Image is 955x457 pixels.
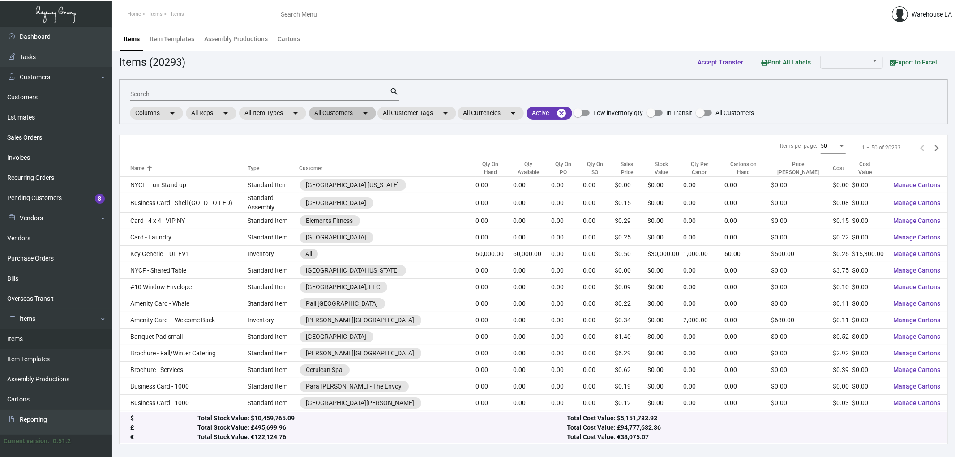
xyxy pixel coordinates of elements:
td: 0.00 [724,395,771,411]
td: 0.00 [724,378,771,395]
span: Manage Cartons [893,199,940,206]
td: $0.00 [647,329,683,345]
td: $0.15 [833,213,852,229]
mat-select: Items per page: [821,143,846,149]
span: In Transit [666,107,692,118]
span: Home [128,11,141,17]
td: 0.00 [513,411,551,428]
td: $0.00 [647,295,683,312]
div: Warehouse LA [912,10,952,19]
td: $0.00 [771,329,833,345]
span: Manage Cartons [893,250,940,257]
td: $0.25 [615,229,647,246]
td: 0.00 [724,213,771,229]
button: Manage Cartons [886,345,947,361]
span: Manage Cartons [893,399,940,406]
div: Elements Fitness [306,216,353,226]
mat-icon: arrow_drop_down [360,108,371,119]
td: $0.00 [852,177,886,193]
td: 60,000.00 [476,246,514,262]
td: $680.00 [771,312,833,329]
span: Items [150,11,163,17]
td: 0.00 [551,229,583,246]
button: Manage Cartons [886,329,947,345]
td: $3.75 [833,262,852,279]
td: 0.00 [551,177,583,193]
td: Standard Item [248,395,299,411]
button: Manage Cartons [886,411,947,427]
div: Price [PERSON_NAME] [771,160,833,176]
div: [GEOGRAPHIC_DATA] [US_STATE] [306,180,399,190]
td: $0.00 [852,312,886,329]
td: 0.00 [551,345,583,362]
span: Manage Cartons [893,217,940,224]
td: Standard Item [248,229,299,246]
td: Standard Item [248,378,299,395]
td: 0.00 [476,229,514,246]
td: $0.00 [852,345,886,362]
td: 0.00 [583,246,615,262]
button: Manage Cartons [886,295,947,312]
td: 0.00 [551,378,583,395]
td: $6.29 [615,345,647,362]
td: 0.00 [683,329,724,345]
td: 0.00 [683,378,724,395]
td: Standard Item [248,411,299,428]
td: $0.00 [852,229,886,246]
td: 60.00 [724,246,771,262]
td: 0.00 [551,312,583,329]
td: NYCF -Fun Stand up [120,177,248,193]
td: $0.08 [833,193,852,213]
td: 2,000.00 [683,312,724,329]
td: 0.00 [583,329,615,345]
span: Manage Cartons [893,181,940,188]
td: 0.00 [583,213,615,229]
td: 0.00 [551,246,583,262]
td: $0.00 [852,262,886,279]
td: 0.00 [513,229,551,246]
td: 0.00 [513,262,551,279]
td: $0.00 [647,262,683,279]
div: Cost Value [852,160,878,176]
td: 0.00 [683,262,724,279]
td: $0.00 [852,213,886,229]
span: Manage Cartons [893,333,940,340]
td: $0.29 [615,213,647,229]
td: 0.00 [683,279,724,295]
span: Manage Cartons [893,383,940,390]
td: 0.00 [513,193,551,213]
button: Manage Cartons [886,312,947,328]
td: $0.00 [852,329,886,345]
button: Accept Transfer [690,54,750,70]
td: Standard Assembly [248,193,299,213]
div: Sales Price [615,160,647,176]
td: #10 Window Envelope [120,279,248,295]
td: 0.00 [551,262,583,279]
span: Low inventory qty [593,107,643,118]
td: $0.62 [615,362,647,378]
div: Cartons on Hand [724,160,771,176]
td: 0.00 [724,229,771,246]
td: 0.00 [513,312,551,329]
div: [GEOGRAPHIC_DATA] [US_STATE] [306,266,399,275]
td: 0.00 [683,193,724,213]
div: Items [124,34,140,44]
td: $0.52 [833,329,852,345]
mat-icon: cancel [556,108,567,119]
td: 0.00 [476,295,514,312]
td: $0.00 [852,395,886,411]
td: $0.03 [833,395,852,411]
td: 0.00 [583,411,615,428]
td: $0.00 [771,395,833,411]
td: 0.00 [476,329,514,345]
div: Sales Price [615,160,639,176]
td: 0.00 [583,177,615,193]
td: 0.00 [476,312,514,329]
td: $0.00 [771,177,833,193]
td: $0.00 [852,362,886,378]
span: Manage Cartons [893,283,940,290]
td: Standard Item [248,213,299,229]
td: 0.00 [551,362,583,378]
mat-chip: All [300,249,318,259]
td: 0.00 [476,193,514,213]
